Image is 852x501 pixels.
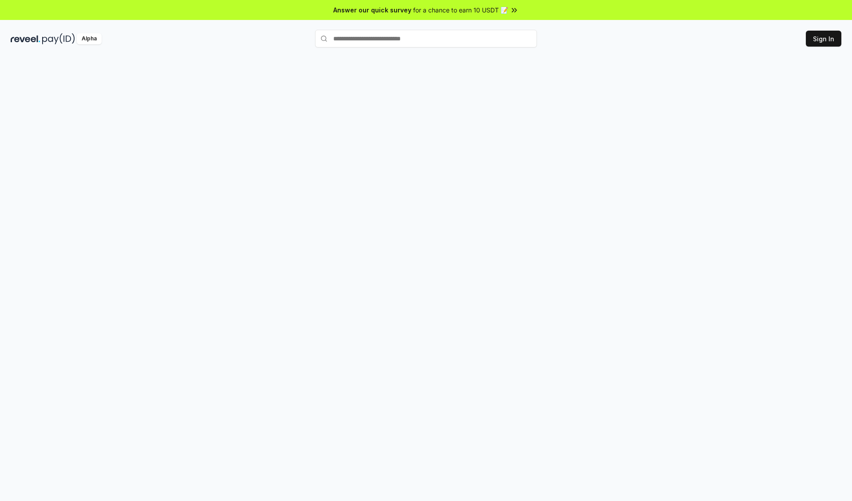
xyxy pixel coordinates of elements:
span: for a chance to earn 10 USDT 📝 [413,5,508,15]
button: Sign In [806,31,841,47]
img: pay_id [42,33,75,44]
div: Alpha [77,33,102,44]
span: Answer our quick survey [333,5,411,15]
img: reveel_dark [11,33,40,44]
